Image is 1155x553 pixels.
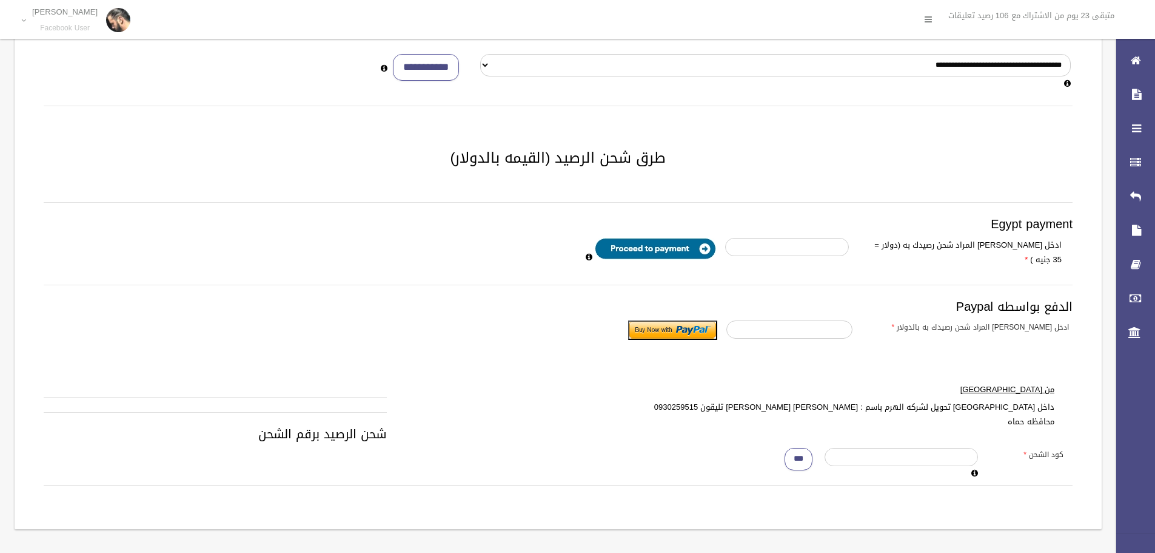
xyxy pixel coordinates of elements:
[32,7,98,16] p: [PERSON_NAME]
[987,448,1073,461] label: كود الشحن
[618,382,1063,397] label: من [GEOGRAPHIC_DATA]
[29,150,1087,166] h2: طرق شحن الرصيد (القيمه بالدولار)
[628,321,717,340] input: Submit
[858,238,1071,267] label: ادخل [PERSON_NAME] المراد شحن رصيدك به (دولار = 35 جنيه )
[32,24,98,33] small: Facebook User
[44,427,1073,441] h3: شحن الرصيد برقم الشحن
[44,217,1073,231] h3: Egypt payment
[44,300,1073,313] h3: الدفع بواسطه Paypal
[862,321,1078,334] label: ادخل [PERSON_NAME] المراد شحن رصيدك به بالدولار
[618,400,1063,429] label: داخل [GEOGRAPHIC_DATA] تحويل لشركه الهرم باسم : [PERSON_NAME] [PERSON_NAME] تليقون 0930259515 محا...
